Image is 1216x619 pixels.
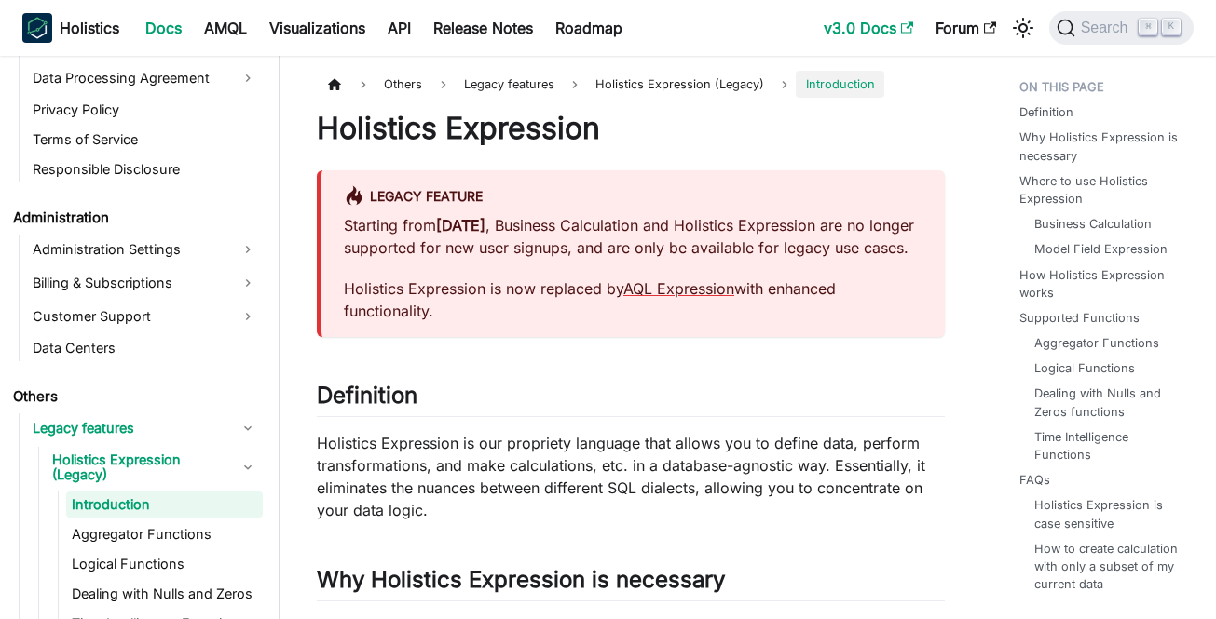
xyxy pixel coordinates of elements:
[422,13,544,43] a: Release Notes
[375,71,431,98] span: Others
[1019,471,1050,489] a: FAQs
[1034,496,1179,532] a: Holistics Expression is case sensitive
[1049,11,1194,45] button: Search (Command+K)
[27,235,263,264] a: Administration Settings
[317,110,945,147] h1: Holistics Expression
[66,521,263,547] a: Aggregator Functions
[344,277,922,322] p: Holistics Expression is now replaced by with enhanced functionality.
[1034,334,1159,352] a: Aggregator Functions
[1008,13,1038,43] button: Switch between dark and light mode (currently light mode)
[60,17,119,39] b: Holistics
[436,216,485,235] strong: [DATE]
[1034,240,1168,258] a: Model Field Expression
[317,71,352,98] a: Home page
[344,214,922,259] p: Starting from , Business Calculation and Holistics Expression are no longer supported for new use...
[22,13,119,43] a: HolisticsHolistics
[1019,172,1186,208] a: Where to use Holistics Expression
[27,413,263,443] a: Legacy features
[1019,309,1140,327] a: Supported Functions
[66,491,263,518] a: Introduction
[66,581,263,607] a: Dealing with Nulls and Zeros
[796,71,883,98] span: Introduction
[27,97,263,123] a: Privacy Policy
[27,127,263,153] a: Terms of Service
[1139,19,1157,35] kbd: ⌘
[7,384,263,410] a: Others
[544,13,634,43] a: Roadmap
[22,13,52,43] img: Holistics
[193,13,258,43] a: AMQL
[27,268,263,298] a: Billing & Subscriptions
[1019,128,1186,164] a: Why Holistics Expression is necessary
[317,432,945,521] p: Holistics Expression is our propriety language that allows you to define data, perform transforma...
[27,63,263,93] a: Data Processing Agreement
[455,71,564,98] span: Legacy features
[27,156,263,182] a: Responsible Disclosure
[924,13,1007,43] a: Forum
[1034,428,1179,464] a: Time Intelligence Functions
[1034,384,1179,420] a: Dealing with Nulls and Zeros functions
[317,382,945,417] h2: Definition
[1034,359,1135,377] a: Logical Functions
[27,302,263,331] a: Customer Support
[1034,215,1152,233] a: Business Calculation
[1075,20,1140,36] span: Search
[344,185,922,209] div: Legacy Feature
[27,335,263,361] a: Data Centers
[1019,266,1186,302] a: How Holistics Expression works
[1034,540,1179,594] a: How to create calculation with only a subset of my current data
[1162,19,1181,35] kbd: K
[813,13,924,43] a: v3.0 Docs
[376,13,422,43] a: API
[47,447,263,488] a: Holistics Expression (Legacy)
[623,279,734,298] a: AQL Expression
[7,205,263,231] a: Administration
[134,13,193,43] a: Docs
[586,71,773,98] span: Holistics Expression (Legacy)
[258,13,376,43] a: Visualizations
[317,71,945,98] nav: Breadcrumbs
[66,551,263,577] a: Logical Functions
[1019,103,1073,121] a: Definition
[317,566,945,601] h2: Why Holistics Expression is necessary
